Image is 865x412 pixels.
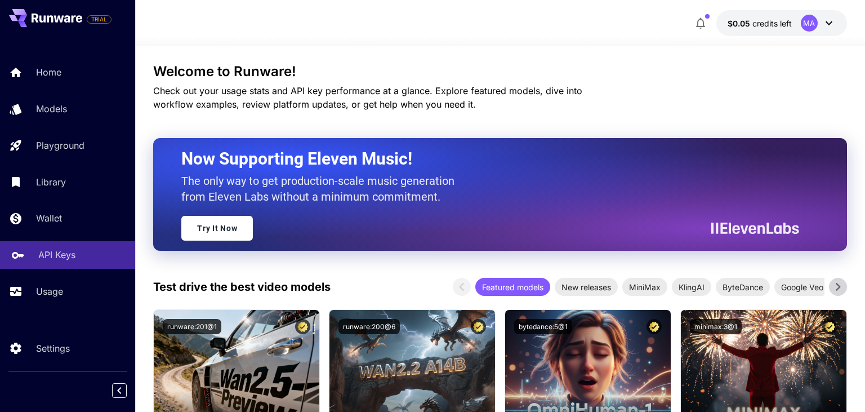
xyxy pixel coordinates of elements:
[690,319,742,334] button: minimax:3@1
[338,319,400,334] button: runware:200@6
[728,17,792,29] div: $0.05
[774,281,830,293] span: Google Veo
[36,139,84,152] p: Playground
[774,278,830,296] div: Google Veo
[181,173,463,205] p: The only way to get production-scale music generation from Eleven Labs without a minimum commitment.
[36,211,62,225] p: Wallet
[752,19,792,28] span: credits left
[801,15,818,32] div: MA
[36,65,61,79] p: Home
[153,278,331,295] p: Test drive the best video models
[475,278,550,296] div: Featured models
[672,278,711,296] div: KlingAI
[38,248,75,262] p: API Keys
[121,380,135,401] div: Collapse sidebar
[36,102,67,116] p: Models
[475,281,550,293] span: Featured models
[471,319,486,334] button: Certified Model – Vetted for best performance and includes a commercial license.
[181,148,790,170] h2: Now Supporting Eleven Music!
[822,319,837,334] button: Certified Model – Vetted for best performance and includes a commercial license.
[622,278,667,296] div: MiniMax
[112,383,127,398] button: Collapse sidebar
[153,85,582,110] span: Check out your usage stats and API key performance at a glance. Explore featured models, dive int...
[36,342,70,355] p: Settings
[181,216,253,241] a: Try It Now
[163,319,221,334] button: runware:201@1
[716,278,770,296] div: ByteDance
[87,15,111,24] span: TRIAL
[36,175,66,189] p: Library
[716,281,770,293] span: ByteDance
[153,64,846,79] h3: Welcome to Runware!
[646,319,662,334] button: Certified Model – Vetted for best performance and includes a commercial license.
[36,285,63,298] p: Usage
[555,281,618,293] span: New releases
[672,281,711,293] span: KlingAI
[622,281,667,293] span: MiniMax
[87,12,112,26] span: Add your payment card to enable full platform functionality.
[716,10,847,36] button: $0.05MA
[514,319,572,334] button: bytedance:5@1
[555,278,618,296] div: New releases
[295,319,310,334] button: Certified Model – Vetted for best performance and includes a commercial license.
[728,19,752,28] span: $0.05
